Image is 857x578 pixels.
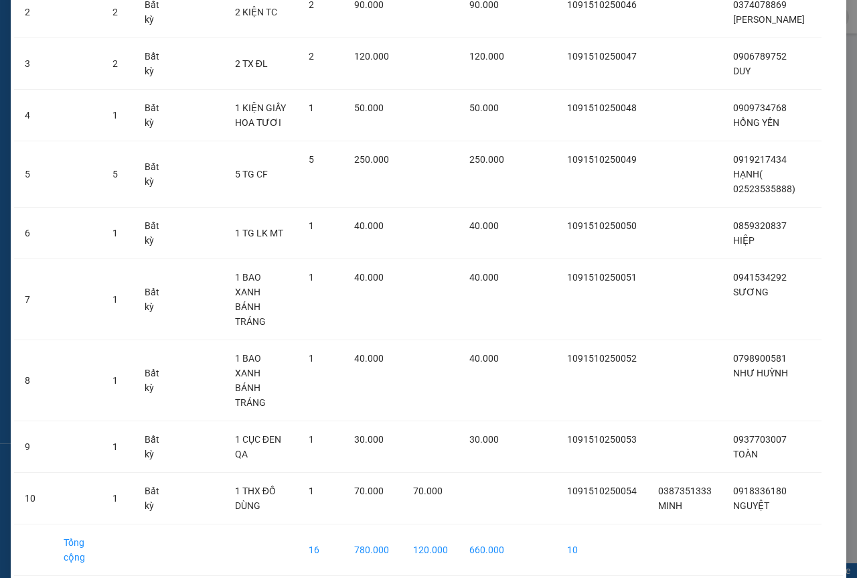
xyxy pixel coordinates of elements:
td: 660.000 [459,524,515,576]
td: Tổng cộng [53,524,102,576]
td: Bất kỳ [134,421,176,473]
span: 50.000 [469,102,499,113]
span: 40.000 [469,353,499,364]
td: 10 [556,524,647,576]
span: 30.000 [469,434,499,445]
span: MINH [658,500,682,511]
td: 780.000 [343,524,402,576]
td: 9 [14,421,53,473]
td: 6 [14,208,53,259]
span: 40.000 [354,353,384,364]
td: 5 [14,141,53,208]
span: 1091510250048 [567,102,637,113]
td: Bất kỳ [134,38,176,90]
span: 2 [112,58,118,69]
span: 0859320837 [733,220,787,231]
span: 1 [112,110,118,121]
span: 0798900581 [733,353,787,364]
span: 1 BAO XANH BÁNH TRÁNG [235,353,266,408]
span: 250.000 [354,154,389,165]
td: Bất kỳ [134,259,176,340]
td: Bất kỳ [134,340,176,421]
span: 120.000 [354,51,389,62]
span: 2 [112,7,118,17]
span: 40.000 [354,220,384,231]
span: 1 [309,486,314,496]
span: NGUYỆT [733,500,769,511]
span: 40.000 [354,272,384,283]
b: [PERSON_NAME] [77,9,189,25]
td: Bất kỳ [134,90,176,141]
span: 50.000 [354,102,384,113]
span: 1091510250050 [567,220,637,231]
img: logo.jpg [6,6,73,73]
span: 0937703007 [733,434,787,445]
span: 1 [112,375,118,386]
span: 1 TG LK MT [235,228,283,238]
span: NHƯ HUỲNH [733,368,788,378]
span: 0918336180 [733,486,787,496]
td: 4 [14,90,53,141]
span: 1 [309,353,314,364]
span: 1 [309,272,314,283]
span: 1 [112,228,118,238]
td: Bất kỳ [134,473,176,524]
span: phone [77,49,88,60]
span: 1 THX ĐỒ DÙNG [235,486,276,511]
span: 70.000 [354,486,384,496]
span: 1 [112,493,118,504]
span: 0909734768 [733,102,787,113]
span: TOÀN [733,449,758,459]
td: 7 [14,259,53,340]
td: 10 [14,473,53,524]
td: 16 [298,524,344,576]
span: 5 [309,154,314,165]
span: 120.000 [469,51,504,62]
span: 1091510250054 [567,486,637,496]
span: 0387351333 [658,486,712,496]
span: 1 [112,294,118,305]
span: 5 TG CF [235,169,268,179]
span: 1091510250052 [567,353,637,364]
span: environment [77,32,88,43]
span: 1 KIỆN GIẤY HOA TƯƠI [235,102,286,128]
td: 120.000 [402,524,459,576]
span: 1091510250047 [567,51,637,62]
span: 1 [309,220,314,231]
span: 2 TX ĐL [235,58,268,69]
li: 02523854854,0913854573, 0913854356 [6,46,255,80]
span: 1091510250051 [567,272,637,283]
td: Bất kỳ [134,208,176,259]
li: 01 [PERSON_NAME] [6,29,255,46]
span: 0906789752 [733,51,787,62]
span: 30.000 [354,434,384,445]
span: [PERSON_NAME] [733,14,805,25]
span: 250.000 [469,154,504,165]
td: 8 [14,340,53,421]
span: 1 BAO XANH BÁNH TRÁNG [235,272,266,327]
span: 70.000 [413,486,443,496]
span: HIỆP [733,235,755,246]
span: 5 [112,169,118,179]
span: 0919217434 [733,154,787,165]
span: SƯƠNG [733,287,769,297]
span: 1091510250049 [567,154,637,165]
span: 0941534292 [733,272,787,283]
span: 1 CỤC ĐEN QA [235,434,281,459]
td: Bất kỳ [134,141,176,208]
span: 1 [309,102,314,113]
span: 40.000 [469,272,499,283]
span: 1 [309,434,314,445]
span: 1091510250053 [567,434,637,445]
span: 40.000 [469,220,499,231]
td: 3 [14,38,53,90]
span: HỒNG YẾN [733,117,779,128]
span: DUY [733,66,751,76]
span: 1 [112,441,118,452]
span: 2 KIỆN TC [235,7,277,17]
b: GỬI : 109 QL 13 [6,100,135,122]
span: HẠNH( 02523535888) [733,169,795,194]
span: 2 [309,51,314,62]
